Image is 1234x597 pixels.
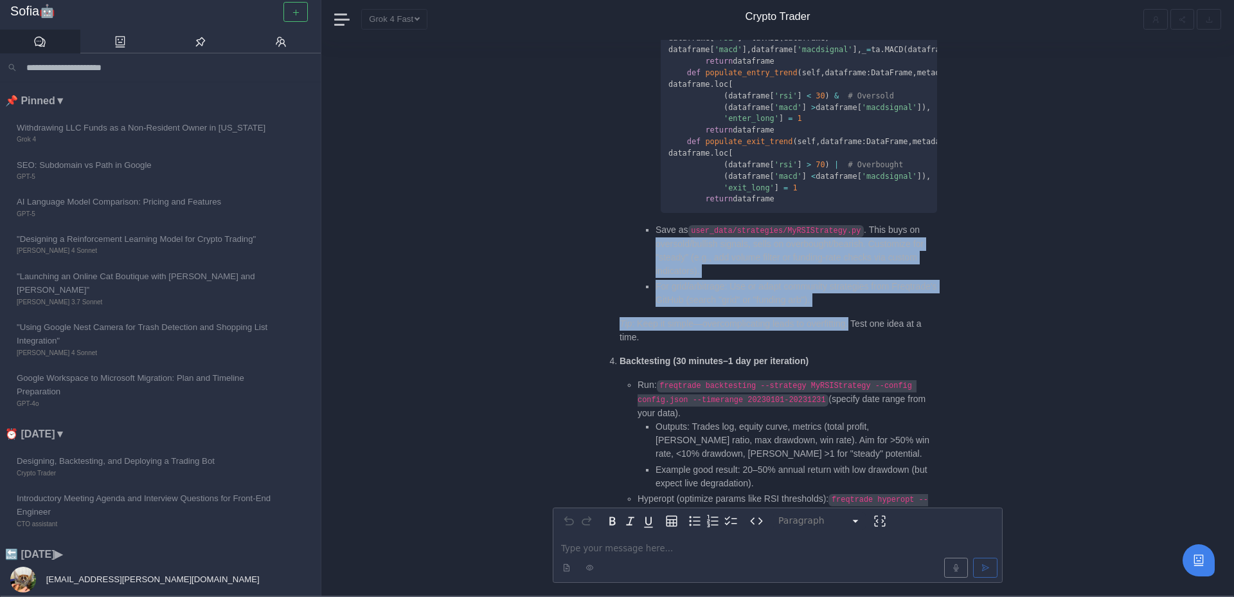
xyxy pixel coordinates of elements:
[798,45,853,54] span: 'macdsignal'
[686,512,740,530] div: toggle group
[862,103,917,112] span: 'macdsignal'
[686,512,704,530] button: Bulleted list
[917,103,922,112] span: ]
[798,137,816,146] span: self
[926,103,931,112] span: ,
[816,137,820,146] span: ,
[17,320,275,348] span: "Using Google Nest Camera for Trash Detection and Shopping List Integration"
[728,91,769,100] span: dataframe
[825,68,866,77] span: dataframe
[816,172,857,181] span: dataframe
[816,160,825,169] span: 70
[10,4,310,19] a: Sofia🤖
[638,492,942,562] li: Hyperopt (optimize params like RSI thresholds): . This uses genetic algorithms—run 50–500 epochs,...
[908,45,949,54] span: dataframe
[751,45,792,54] span: dataframe
[746,10,810,23] h4: Crypto Trader
[724,183,774,192] span: 'exit_long'
[704,512,722,530] button: Numbered list
[656,223,942,278] li: Save as . This buys on oversold/bullish signals, sells on overbought/bearish. Customize for "stea...
[728,80,733,89] span: [
[724,103,728,112] span: (
[926,172,931,181] span: ,
[705,125,733,134] span: return
[621,512,639,530] button: Italic
[820,68,825,77] span: ,
[5,93,321,109] li: 📌 Pinned ▼
[17,297,275,308] span: [PERSON_NAME] 3.7 Sonnet
[715,149,728,158] span: loc
[17,491,275,519] span: Introductory Meeting Agenda and Interview Questions for Front-End Engineer
[724,160,728,169] span: (
[774,91,798,100] span: 'rsi'
[866,45,871,54] span: =
[774,160,798,169] span: 'rsi'
[807,160,811,169] span: >
[715,45,742,54] span: 'macd'
[733,194,774,203] span: dataframe
[710,45,715,54] span: [
[639,512,657,530] button: Underline
[866,68,871,77] span: :
[770,103,774,112] span: [
[798,68,802,77] span: (
[733,125,774,134] span: dataframe
[17,519,275,529] span: CTO assistant
[620,356,809,367] strong: Backtesting (30 minutes–1 day per iteration)
[722,512,740,530] button: Check list
[724,172,728,181] span: (
[871,45,880,54] span: ta
[17,158,275,172] span: SEO: Subdomain vs Path in Google
[866,137,908,146] span: DataFrame
[774,172,802,181] span: 'macd'
[728,149,733,158] span: [
[5,426,321,443] li: ⏰ [DATE] ▼
[922,172,926,181] span: )
[807,91,811,100] span: <
[770,91,774,100] span: [
[715,80,728,89] span: loc
[913,68,917,77] span: ,
[724,114,779,123] span: 'enter_long'
[908,137,912,146] span: ,
[17,121,275,134] span: Withdrawing LLC Funds as a Non-Resident Owner in [US_STATE]
[44,574,260,584] span: [EMAIL_ADDRESS][PERSON_NAME][DOMAIN_NAME]
[770,160,774,169] span: [
[604,512,621,530] button: Bold
[770,172,774,181] span: [
[802,172,807,181] span: ]
[705,194,733,203] span: return
[857,103,862,112] span: [
[705,137,792,146] span: populate_exit_trend
[881,45,885,54] span: .
[17,172,275,182] span: GPT-5
[792,137,797,146] span: (
[774,103,802,112] span: 'macd'
[848,160,903,169] span: # Overbought
[798,114,802,123] span: 1
[917,68,954,77] span: metadata
[21,59,313,77] input: Search conversations
[783,183,788,192] span: =
[857,45,862,54] span: ,
[825,91,830,100] span: )
[802,103,807,112] span: ]
[742,45,747,54] span: ]
[747,512,765,530] button: Inline code format
[687,137,701,146] span: def
[17,232,275,246] span: "Designing a Reinforcement Learning Model for Crypto Trading"
[922,103,926,112] span: )
[792,183,797,192] span: 1
[853,45,857,54] span: ]
[862,137,866,146] span: :
[17,270,275,297] span: "Launching an Online Cat Boutique with [PERSON_NAME] and [PERSON_NAME]"
[834,91,839,100] span: &
[638,380,917,407] code: freqtrade backtesting --strategy MyRSIStrategy --config config.json --timerange 20230101-20231231
[688,225,864,237] code: user_data/strategies/MyRSIStrategy.py
[553,534,1002,582] div: editable markdown
[917,172,922,181] span: ]
[17,454,275,468] span: Designing, Backtesting, and Deploying a Trading Bot
[913,137,949,146] span: metadata
[848,91,894,100] span: # Oversold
